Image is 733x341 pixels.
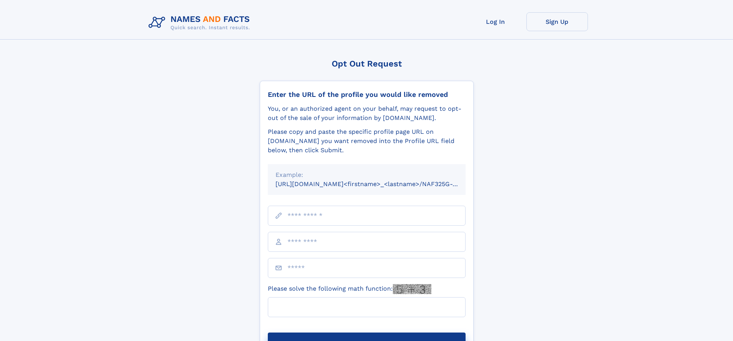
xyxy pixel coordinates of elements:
[268,104,466,123] div: You, or an authorized agent on your behalf, may request to opt-out of the sale of your informatio...
[276,180,480,188] small: [URL][DOMAIN_NAME]<firstname>_<lastname>/NAF325G-xxxxxxxx
[276,170,458,180] div: Example:
[526,12,588,31] a: Sign Up
[145,12,256,33] img: Logo Names and Facts
[465,12,526,31] a: Log In
[260,59,474,68] div: Opt Out Request
[268,284,431,294] label: Please solve the following math function:
[268,127,466,155] div: Please copy and paste the specific profile page URL on [DOMAIN_NAME] you want removed into the Pr...
[268,90,466,99] div: Enter the URL of the profile you would like removed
